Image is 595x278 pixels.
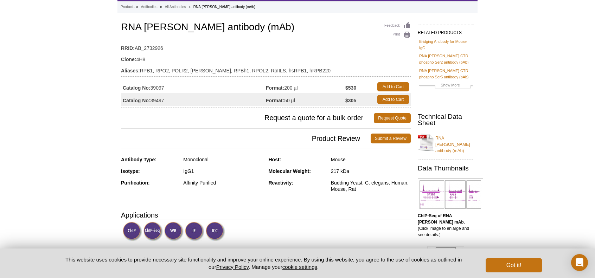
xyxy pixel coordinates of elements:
li: » [160,5,162,9]
a: Feedback [384,22,411,30]
img: ChIP-Seq Validated [143,222,163,241]
strong: Reactivity: [269,180,294,186]
strong: Isotype: [121,168,140,174]
strong: Catalog No: [123,85,151,91]
td: 200 µl [266,80,345,93]
a: Request Quote [374,113,411,123]
td: 39097 [121,80,266,93]
h3: Application Notes [121,247,411,257]
strong: Purification: [121,180,150,186]
div: Mouse [331,156,411,163]
a: Bridging Antibody for Mouse IgG [419,38,473,51]
li: RNA [PERSON_NAME] antibody (mAb) [193,5,255,9]
img: Immunocytochemistry Validated [206,222,225,241]
strong: Format: [266,97,284,104]
img: Western Blot Validated [164,222,184,241]
h3: Applications [121,210,411,220]
a: Print [384,31,411,39]
strong: Molecular Weight: [269,168,311,174]
li: » [188,5,191,9]
a: Show More [419,82,473,90]
div: Budding Yeast, C. elegans, Human, Mouse, Rat [331,180,411,192]
img: Immunofluorescence Validated [185,222,204,241]
h2: Data Thumbnails [418,165,474,172]
span: Product Review [121,134,371,143]
button: Got it! [486,258,542,272]
strong: Aliases: [121,67,140,74]
strong: RRID: [121,45,135,51]
strong: $530 [345,85,356,91]
strong: $305 [345,97,356,104]
strong: Format: [266,85,284,91]
a: All Antibodies [165,4,186,10]
td: RPB1, RPO2, POLR2, [PERSON_NAME], RPBh1, RPOL2, RpIILS, hsRPB1, hRPB220 [121,63,411,75]
li: » [136,5,138,9]
a: Add to Cart [377,95,409,104]
div: 217 kDa [331,168,411,174]
h2: RELATED PRODUCTS [418,25,474,37]
a: Privacy Policy [216,264,249,270]
a: Submit a Review [371,134,411,143]
a: Products [121,4,134,10]
img: ChIP Validated [123,222,142,241]
div: IgG1 [183,168,263,174]
a: RNA [PERSON_NAME] antibody (mAb) [418,131,474,154]
div: Open Intercom Messenger [571,254,588,271]
b: ChIP-Seq of RNA [PERSON_NAME] mAb. [418,213,465,225]
p: (Click image to enlarge and see details.) [418,213,474,238]
strong: Catalog No: [123,97,151,104]
a: RNA [PERSON_NAME] CTD phospho Ser5 antibody (pAb) [419,67,473,80]
a: RNA [PERSON_NAME] CTD phospho Ser2 antibody (pAb) [419,53,473,65]
div: Monoclonal [183,156,263,163]
p: This website uses cookies to provide necessary site functionality and improve your online experie... [53,256,474,271]
td: 50 µl [266,93,345,106]
div: Affinity Purified [183,180,263,186]
img: RNA pol II antibody (mAb) tested by ChIP-Seq. [418,179,483,210]
a: Add to Cart [377,82,409,91]
td: AB_2732926 [121,41,411,52]
h2: Technical Data Sheet [418,114,474,126]
strong: Host: [269,157,281,162]
h1: RNA [PERSON_NAME] antibody (mAb) [121,22,411,34]
a: Antibodies [141,4,158,10]
span: Request a quote for a bulk order [121,113,374,123]
td: 39497 [121,93,266,106]
button: cookie settings [282,264,317,270]
strong: Clone: [121,56,136,63]
strong: Antibody Type: [121,157,156,162]
td: 4H8 [121,52,411,63]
